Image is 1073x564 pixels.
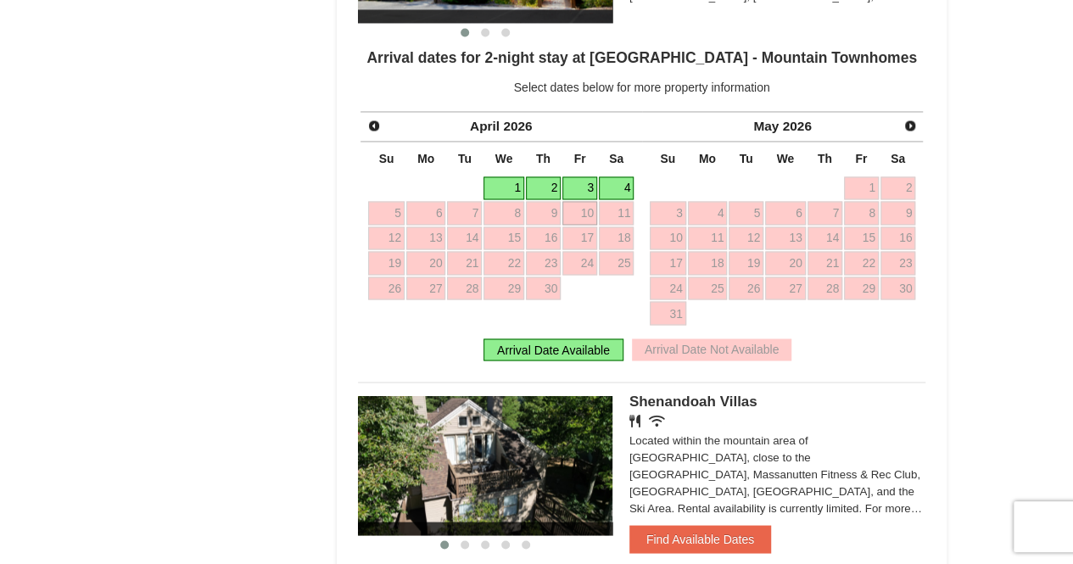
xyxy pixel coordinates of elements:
[526,176,561,200] a: 2
[782,119,811,133] span: 2026
[650,201,686,225] a: 3
[765,276,806,300] a: 27
[629,432,926,517] div: Located within the mountain area of [GEOGRAPHIC_DATA], close to the [GEOGRAPHIC_DATA], Massanutte...
[526,226,561,250] a: 16
[880,176,915,200] a: 2
[765,226,806,250] a: 13
[688,251,728,275] a: 18
[609,152,623,165] span: Saturday
[818,152,832,165] span: Thursday
[358,49,926,66] h4: Arrival dates for 2-night stay at [GEOGRAPHIC_DATA] - Mountain Townhomes
[880,226,915,250] a: 16
[650,276,686,300] a: 24
[599,251,634,275] a: 25
[483,176,524,200] a: 1
[367,119,381,132] span: Prev
[765,251,806,275] a: 20
[562,176,597,200] a: 3
[776,152,794,165] span: Wednesday
[688,226,728,250] a: 11
[495,152,513,165] span: Wednesday
[844,201,879,225] a: 8
[503,119,532,133] span: 2026
[808,251,842,275] a: 21
[808,201,842,225] a: 7
[629,525,771,552] button: Find Available Dates
[629,414,640,427] i: Restaurant
[632,338,791,360] div: Arrival Date Not Available
[562,251,597,275] a: 24
[599,176,634,200] a: 4
[406,251,446,275] a: 20
[729,276,763,300] a: 26
[660,152,675,165] span: Sunday
[898,114,922,137] a: Next
[483,226,524,250] a: 15
[483,276,524,300] a: 29
[483,338,623,360] div: Arrival Date Available
[844,276,879,300] a: 29
[599,201,634,225] a: 11
[729,251,763,275] a: 19
[650,251,686,275] a: 17
[562,226,597,250] a: 17
[483,251,524,275] a: 22
[903,119,917,132] span: Next
[891,152,905,165] span: Saturday
[406,276,446,300] a: 27
[729,226,763,250] a: 12
[740,152,753,165] span: Tuesday
[844,176,879,200] a: 1
[406,201,446,225] a: 6
[379,152,394,165] span: Sunday
[650,301,686,325] a: 31
[650,226,686,250] a: 10
[368,201,405,225] a: 5
[470,119,500,133] span: April
[699,152,716,165] span: Monday
[368,276,405,300] a: 26
[753,119,779,133] span: May
[629,393,757,409] span: Shenandoah Villas
[574,152,586,165] span: Friday
[880,251,915,275] a: 23
[808,226,842,250] a: 14
[808,276,842,300] a: 28
[765,201,806,225] a: 6
[362,114,386,137] a: Prev
[406,226,446,250] a: 13
[368,226,405,250] a: 12
[844,226,879,250] a: 15
[526,251,561,275] a: 23
[447,276,482,300] a: 28
[526,276,561,300] a: 30
[526,201,561,225] a: 9
[368,251,405,275] a: 19
[729,201,763,225] a: 5
[447,251,482,275] a: 21
[447,201,482,225] a: 7
[458,152,472,165] span: Tuesday
[649,414,665,427] i: Wireless Internet (free)
[880,201,915,225] a: 9
[417,152,434,165] span: Monday
[844,251,879,275] a: 22
[562,201,597,225] a: 10
[514,81,770,94] span: Select dates below for more property information
[688,201,728,225] a: 4
[447,226,482,250] a: 14
[483,201,524,225] a: 8
[536,152,550,165] span: Thursday
[599,226,634,250] a: 18
[880,276,915,300] a: 30
[688,276,728,300] a: 25
[855,152,867,165] span: Friday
